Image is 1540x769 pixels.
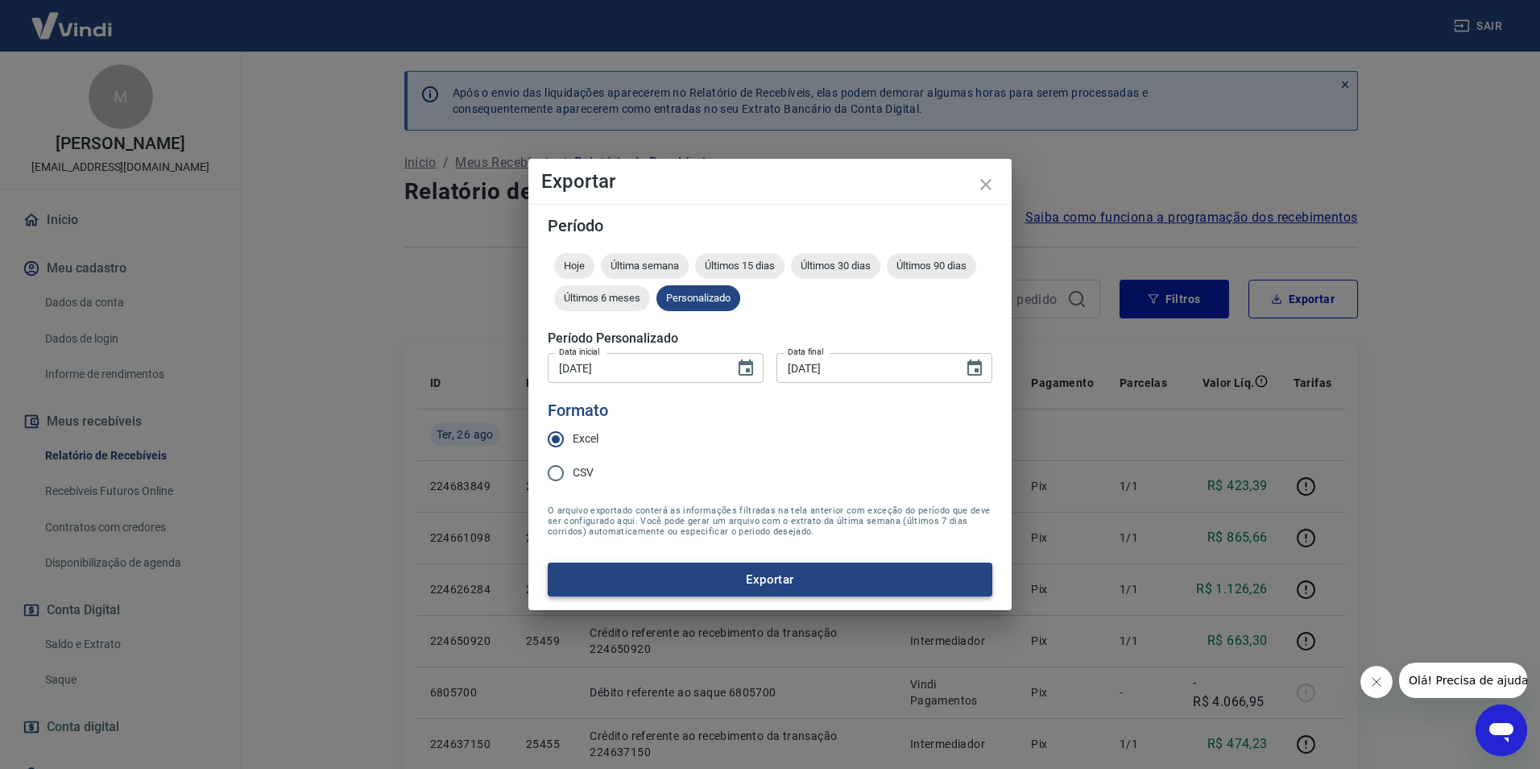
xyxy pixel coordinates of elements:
button: Choose date, selected date is 26 de ago de 2025 [958,352,991,384]
span: Última semana [601,260,689,272]
div: Últimos 6 meses [554,285,650,311]
input: DD/MM/YYYY [776,353,952,383]
h5: Período [548,218,992,234]
span: Últimos 6 meses [554,292,650,304]
span: Hoje [554,260,594,272]
div: Últimos 15 dias [695,253,784,279]
span: Personalizado [656,292,740,304]
span: CSV [573,464,594,481]
span: Últimos 90 dias [887,260,976,272]
div: Últimos 30 dias [791,253,880,279]
span: Olá! Precisa de ajuda? [10,11,135,24]
div: Personalizado [656,285,740,311]
button: Choose date, selected date is 26 de ago de 2025 [730,352,762,384]
span: Últimos 30 dias [791,260,880,272]
iframe: Mensagem da empresa [1399,663,1527,698]
label: Data final [788,346,824,358]
span: O arquivo exportado conterá as informações filtradas na tela anterior com exceção do período que ... [548,505,992,537]
div: Últimos 90 dias [887,253,976,279]
input: DD/MM/YYYY [548,353,723,383]
button: Exportar [548,563,992,596]
iframe: Botão para abrir a janela de mensagens [1476,705,1527,756]
span: Últimos 15 dias [695,260,784,272]
div: Última semana [601,253,689,279]
div: Hoje [554,253,594,279]
label: Data inicial [559,346,600,358]
iframe: Fechar mensagem [1360,666,1393,698]
span: Excel [573,430,598,447]
h4: Exportar [541,172,999,191]
button: close [967,165,1005,204]
legend: Formato [548,399,608,422]
h5: Período Personalizado [548,330,992,347]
